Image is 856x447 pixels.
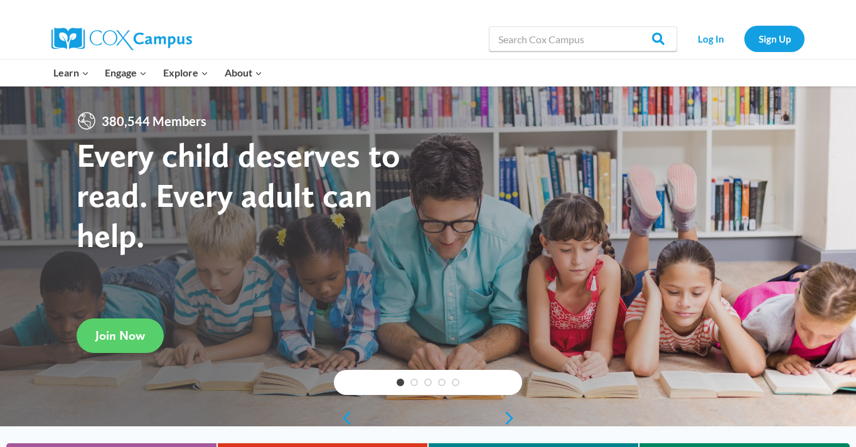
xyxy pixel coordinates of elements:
a: next [503,411,522,426]
span: About [225,65,262,81]
a: 5 [452,379,459,386]
a: Sign Up [744,26,805,51]
input: Search Cox Campus [489,26,677,51]
img: Cox Campus [51,28,192,50]
a: 3 [424,379,432,386]
a: Log In [683,26,738,51]
a: Join Now [77,318,164,353]
span: Engage [105,65,147,81]
a: 2 [410,379,418,386]
span: 380,544 Members [97,111,211,131]
nav: Primary Navigation [45,60,270,86]
span: Join Now [95,328,145,343]
strong: Every child deserves to read. Every adult can help. [77,135,400,255]
a: 4 [438,379,446,386]
div: content slider buttons [334,406,522,431]
nav: Secondary Navigation [683,26,805,51]
a: previous [334,411,353,426]
a: 1 [397,379,404,386]
span: Explore [163,65,208,81]
span: Learn [53,65,89,81]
